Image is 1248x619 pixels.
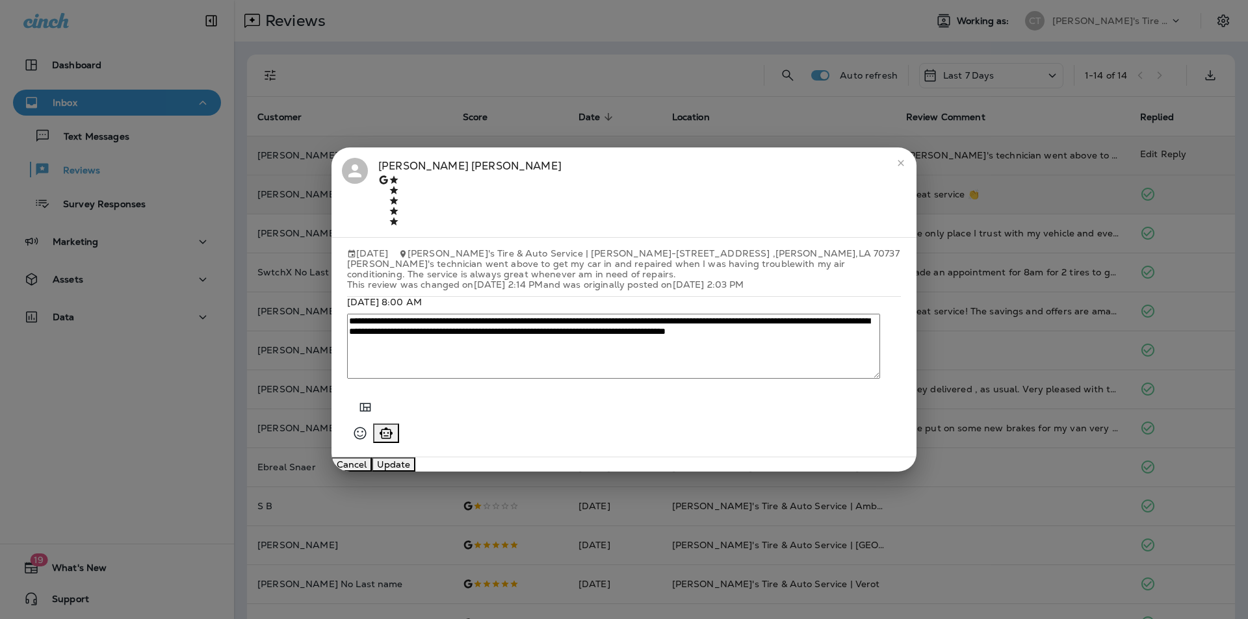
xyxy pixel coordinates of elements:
[890,153,911,173] button: close
[543,279,744,290] span: and was originally posted on [DATE] 2:03 PM
[347,279,901,290] p: This review was changed on [DATE] 2:14 PM
[389,175,399,227] span: 5 Stars
[373,423,399,443] button: Generate AI response
[408,247,900,259] span: [PERSON_NAME]'s Tire & Auto Service | [PERSON_NAME] - [STREET_ADDRESS] , [PERSON_NAME] , LA 70737
[347,248,388,259] span: [DATE]
[352,394,378,420] button: Add in a premade template
[372,457,415,472] button: Update
[347,420,373,446] button: Select an emoji
[331,457,372,472] button: Cancel
[347,297,901,307] p: [DATE] 8:00 AM
[347,258,846,280] span: [PERSON_NAME]'s technician went above to get my car in and repaired when I was having troublewith...
[378,158,562,227] div: [PERSON_NAME] [PERSON_NAME]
